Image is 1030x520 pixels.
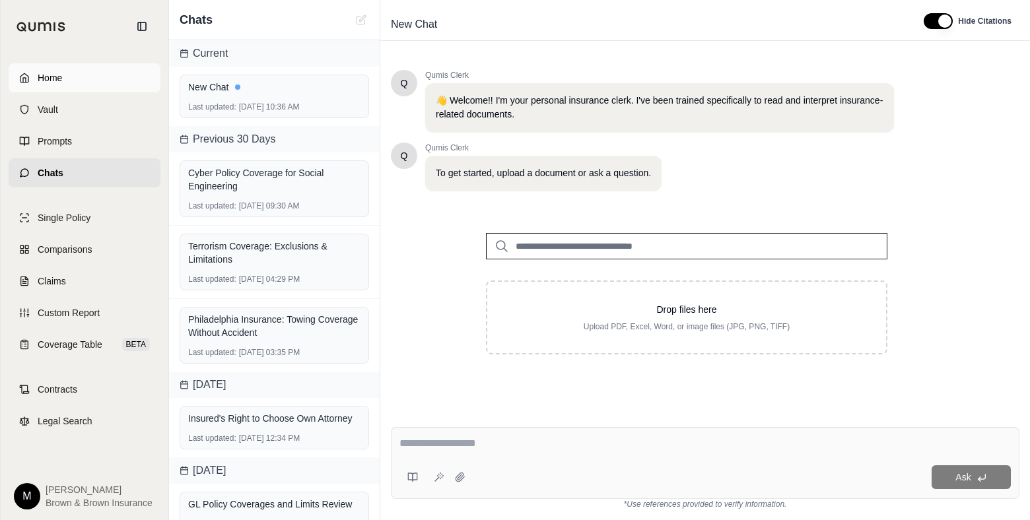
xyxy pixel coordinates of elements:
span: Vault [38,103,58,116]
p: 👋 Welcome!! I'm your personal insurance clerk. I've been trained specifically to read and interpr... [436,94,883,121]
span: Custom Report [38,306,100,319]
span: Comparisons [38,243,92,256]
div: [DATE] 03:35 PM [188,347,360,358]
a: Custom Report [9,298,160,327]
button: Ask [932,465,1011,489]
span: Last updated: [188,201,236,211]
span: Last updated: [188,102,236,112]
a: Single Policy [9,203,160,232]
div: Terrorism Coverage: Exclusions & Limitations [188,240,360,266]
button: Collapse sidebar [131,16,153,37]
div: [DATE] 12:34 PM [188,433,360,443]
div: Previous 30 Days [169,126,380,152]
img: Qumis Logo [17,22,66,32]
div: Edit Title [386,14,908,35]
span: Ask [955,472,971,482]
span: Chats [180,11,213,29]
span: Brown & Brown Insurance [46,496,153,509]
div: Insured's Right to Choose Own Attorney [188,412,360,425]
span: Last updated: [188,433,236,443]
span: Qumis Clerk [425,143,662,153]
a: Home [9,63,160,92]
div: Cyber Policy Coverage for Social Engineering [188,166,360,193]
span: Home [38,71,62,84]
p: Upload PDF, Excel, Word, or image files (JPG, PNG, TIFF) [508,321,865,332]
p: To get started, upload a document or ask a question. [436,166,651,180]
div: New Chat [188,81,360,94]
a: Legal Search [9,406,160,436]
div: Current [169,40,380,67]
span: Chats [38,166,63,179]
a: Contracts [9,375,160,404]
div: [DATE] 04:29 PM [188,274,360,284]
button: New Chat [353,12,369,28]
a: Coverage TableBETA [9,330,160,359]
a: Chats [9,158,160,187]
div: [DATE] [169,372,380,398]
span: Hello [401,149,408,162]
div: *Use references provided to verify information. [391,499,1019,509]
div: [DATE] [169,457,380,484]
a: Prompts [9,127,160,156]
span: Last updated: [188,274,236,284]
span: [PERSON_NAME] [46,483,153,496]
span: Qumis Clerk [425,70,894,81]
div: Philadelphia Insurance: Towing Coverage Without Accident [188,313,360,339]
span: Contracts [38,383,77,396]
span: Single Policy [38,211,90,224]
span: Hide Citations [958,16,1012,26]
a: Comparisons [9,235,160,264]
div: [DATE] 09:30 AM [188,201,360,211]
span: Prompts [38,135,72,148]
a: Claims [9,267,160,296]
div: M [14,483,40,509]
div: [DATE] 10:36 AM [188,102,360,112]
span: Legal Search [38,414,92,428]
a: Vault [9,95,160,124]
p: Drop files here [508,303,865,316]
span: Claims [38,275,66,288]
span: Hello [401,77,408,90]
span: Last updated: [188,347,236,358]
span: BETA [122,338,150,351]
div: GL Policy Coverages and Limits Review [188,498,360,511]
span: Coverage Table [38,338,102,351]
span: New Chat [386,14,442,35]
